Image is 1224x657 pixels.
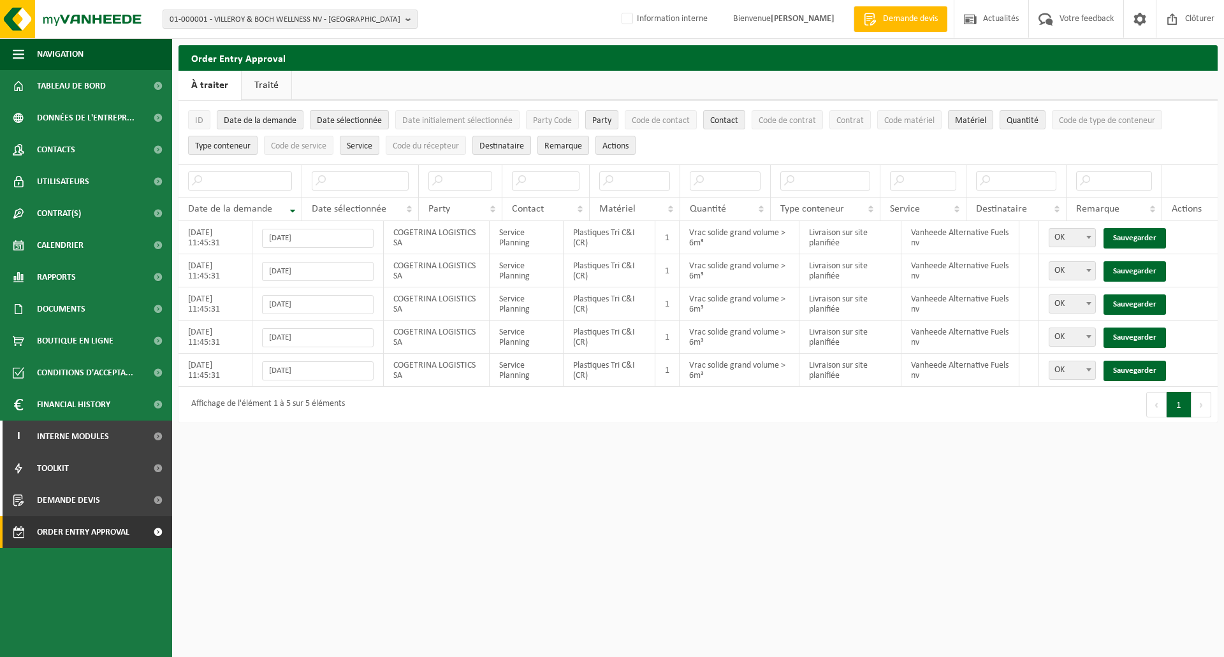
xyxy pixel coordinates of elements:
[37,452,69,484] span: Toolkit
[752,110,823,129] button: Code de contratCode de contrat: Activate to sort
[564,221,655,254] td: Plastiques Tri C&I (CR)
[37,198,81,229] span: Contrat(s)
[680,321,799,354] td: Vrac solide grand volume > 6m³
[178,321,252,354] td: [DATE] 11:45:31
[976,204,1027,214] span: Destinataire
[1049,361,1095,379] span: OK
[585,110,618,129] button: PartyParty: Activate to sort
[188,136,258,155] button: Type conteneurType conteneur: Activate to sort
[564,321,655,354] td: Plastiques Tri C&I (CR)
[37,229,84,261] span: Calendrier
[271,141,326,151] span: Code de service
[1104,328,1166,348] a: Sauvegarder
[37,389,110,421] span: Financial History
[829,110,871,129] button: ContratContrat: Activate to sort
[703,110,745,129] button: ContactContact: Activate to sort
[224,116,296,126] span: Date de la demande
[188,204,272,214] span: Date de la demande
[632,116,690,126] span: Code de contact
[710,116,738,126] span: Contact
[1104,228,1166,249] a: Sauvegarder
[178,221,252,254] td: [DATE] 11:45:31
[836,116,864,126] span: Contrat
[680,254,799,287] td: Vrac solide grand volume > 6m³
[890,204,920,214] span: Service
[655,221,680,254] td: 1
[393,141,459,151] span: Code du récepteur
[37,166,89,198] span: Utilisateurs
[395,110,520,129] button: Date initialement sélectionnéeDate initialement sélectionnée: Activate to sort
[948,110,993,129] button: MatérielMatériel: Activate to sort
[170,10,400,29] span: 01-000001 - VILLEROY & BOCH WELLNESS NV - [GEOGRAPHIC_DATA]
[602,141,629,151] span: Actions
[1049,261,1096,280] span: OK
[1076,204,1119,214] span: Remarque
[386,136,466,155] button: Code du récepteurCode du récepteur: Activate to sort
[901,321,1019,354] td: Vanheede Alternative Fuels nv
[1104,261,1166,282] a: Sauvegarder
[178,354,252,387] td: [DATE] 11:45:31
[537,136,589,155] button: RemarqueRemarque: Activate to sort
[312,204,386,214] span: Date sélectionnée
[1049,294,1096,314] span: OK
[771,14,834,24] strong: [PERSON_NAME]
[759,116,816,126] span: Code de contrat
[428,204,450,214] span: Party
[347,141,372,151] span: Service
[901,254,1019,287] td: Vanheede Alternative Fuels nv
[1049,228,1096,247] span: OK
[195,116,203,126] span: ID
[1049,229,1095,247] span: OK
[680,221,799,254] td: Vrac solide grand volume > 6m³
[564,254,655,287] td: Plastiques Tri C&I (CR)
[1049,328,1095,346] span: OK
[37,70,106,102] span: Tableau de bord
[901,287,1019,321] td: Vanheede Alternative Fuels nv
[472,136,531,155] button: DestinataireDestinataire : Activate to sort
[37,261,76,293] span: Rapports
[1007,116,1038,126] span: Quantité
[37,134,75,166] span: Contacts
[37,102,135,134] span: Données de l'entrepr...
[188,110,210,129] button: IDID: Activate to sort
[163,10,418,29] button: 01-000001 - VILLEROY & BOCH WELLNESS NV - [GEOGRAPHIC_DATA]
[310,110,389,129] button: Date sélectionnéeDate sélectionnée: Activate to sort
[625,110,697,129] button: Code de contactCode de contact: Activate to sort
[680,287,799,321] td: Vrac solide grand volume > 6m³
[690,204,726,214] span: Quantité
[264,136,333,155] button: Code de serviceCode de service: Activate to sort
[185,393,345,416] div: Affichage de l'élément 1 à 5 sur 5 éléments
[490,354,564,387] td: Service Planning
[1167,392,1191,417] button: 1
[655,354,680,387] td: 1
[655,287,680,321] td: 1
[955,116,986,126] span: Matériel
[340,136,379,155] button: ServiceService: Activate to sort
[799,287,901,321] td: Livraison sur site planifiée
[37,484,100,516] span: Demande devis
[1059,116,1155,126] span: Code de type de conteneur
[490,221,564,254] td: Service Planning
[178,287,252,321] td: [DATE] 11:45:31
[37,293,85,325] span: Documents
[178,71,241,100] a: À traiter
[901,354,1019,387] td: Vanheede Alternative Fuels nv
[799,221,901,254] td: Livraison sur site planifiée
[178,45,1218,70] h2: Order Entry Approval
[655,254,680,287] td: 1
[680,354,799,387] td: Vrac solide grand volume > 6m³
[564,354,655,387] td: Plastiques Tri C&I (CR)
[490,321,564,354] td: Service Planning
[402,116,513,126] span: Date initialement sélectionnée
[384,287,490,321] td: COGETRINA LOGISTICS SA
[854,6,947,32] a: Demande devis
[901,221,1019,254] td: Vanheede Alternative Fuels nv
[1052,110,1162,129] button: Code de type de conteneurCode de type de conteneur: Activate to sort
[780,204,844,214] span: Type conteneur
[384,321,490,354] td: COGETRINA LOGISTICS SA
[490,254,564,287] td: Service Planning
[217,110,303,129] button: Date de la demandeDate de la demande: Activate to remove sorting
[37,421,109,452] span: Interne modules
[384,254,490,287] td: COGETRINA LOGISTICS SA
[799,321,901,354] td: Livraison sur site planifiée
